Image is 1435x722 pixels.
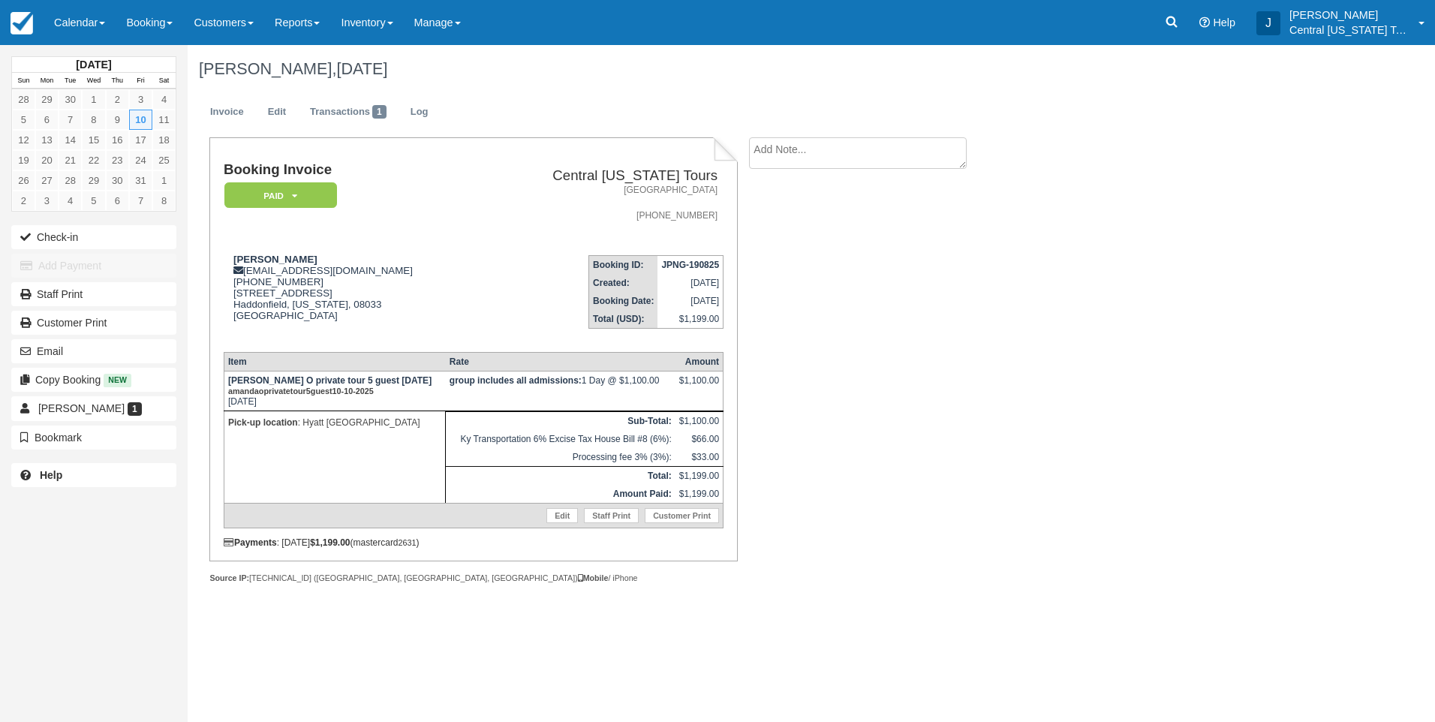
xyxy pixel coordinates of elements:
a: 6 [106,191,129,211]
button: Email [11,339,176,363]
b: Help [40,469,62,481]
a: 28 [59,170,82,191]
span: [PERSON_NAME] [38,402,125,414]
td: [DATE] [224,371,445,411]
strong: group includes all admissions [450,375,582,386]
th: Sub-Total: [446,411,675,430]
span: 1 [372,105,387,119]
div: : [DATE] (mastercard ) [224,537,724,548]
a: 25 [152,150,176,170]
a: 30 [59,89,82,110]
strong: $1,199.00 [310,537,350,548]
a: 14 [59,130,82,150]
th: Created: [589,274,658,292]
a: Paid [224,182,332,209]
a: 27 [35,170,59,191]
a: 10 [129,110,152,130]
td: Ky Transportation 6% Excise Tax House Bill #8 (6%): [446,430,675,448]
a: 2 [12,191,35,211]
a: Staff Print [11,282,176,306]
strong: [DATE] [76,59,111,71]
i: Help [1199,17,1210,28]
a: 12 [12,130,35,150]
a: 5 [82,191,105,211]
th: Fri [129,73,152,89]
td: [DATE] [657,292,723,310]
td: Processing fee 3% (3%): [446,448,675,467]
td: $1,199.00 [675,485,724,504]
td: $1,199.00 [657,310,723,329]
a: Invoice [199,98,255,127]
a: 16 [106,130,129,150]
a: 17 [129,130,152,150]
span: Help [1213,17,1235,29]
a: Edit [546,508,578,523]
em: Paid [224,182,337,209]
button: Bookmark [11,426,176,450]
p: : Hyatt [GEOGRAPHIC_DATA] [228,415,441,430]
th: Sun [12,73,35,89]
strong: Pick-up location [228,417,298,428]
th: Sat [152,73,176,89]
a: 11 [152,110,176,130]
a: 13 [35,130,59,150]
a: 19 [12,150,35,170]
td: $1,100.00 [675,411,724,430]
a: 8 [82,110,105,130]
a: 6 [35,110,59,130]
a: 2 [106,89,129,110]
a: 28 [12,89,35,110]
strong: Payments [224,537,277,548]
a: Transactions1 [299,98,398,127]
a: 1 [152,170,176,191]
small: 2631 [399,538,417,547]
h1: Booking Invoice [224,162,482,178]
span: New [104,374,131,387]
a: Customer Print [645,508,719,523]
strong: [PERSON_NAME] O private tour 5 guest [DATE] [228,375,432,396]
strong: Source IP: [209,573,249,582]
a: 29 [35,89,59,110]
h2: Central [US_STATE] Tours [488,168,717,184]
button: Check-in [11,225,176,249]
th: Tue [59,73,82,89]
a: 22 [82,150,105,170]
a: 31 [129,170,152,191]
th: Mon [35,73,59,89]
a: 8 [152,191,176,211]
strong: Mobile [578,573,609,582]
th: Item [224,352,445,371]
a: Staff Print [584,508,639,523]
a: 5 [12,110,35,130]
a: 29 [82,170,105,191]
td: $66.00 [675,430,724,448]
td: $33.00 [675,448,724,467]
a: 4 [152,89,176,110]
a: Customer Print [11,311,176,335]
div: [EMAIL_ADDRESS][DOMAIN_NAME] [PHONE_NUMBER] [STREET_ADDRESS] Haddonfield, [US_STATE], 08033 [GEOG... [224,254,482,340]
td: $1,199.00 [675,466,724,485]
a: 26 [12,170,35,191]
a: 3 [129,89,152,110]
a: 7 [129,191,152,211]
th: Thu [106,73,129,89]
button: Add Payment [11,254,176,278]
h1: [PERSON_NAME], [199,60,1253,78]
a: 7 [59,110,82,130]
span: [DATE] [336,59,387,78]
a: 1 [82,89,105,110]
a: 9 [106,110,129,130]
th: Amount Paid: [446,485,675,504]
a: Log [399,98,440,127]
td: 1 Day @ $1,100.00 [446,371,675,411]
img: checkfront-main-nav-mini-logo.png [11,12,33,35]
a: [PERSON_NAME] 1 [11,396,176,420]
th: Amount [675,352,724,371]
a: 15 [82,130,105,150]
a: 20 [35,150,59,170]
a: 21 [59,150,82,170]
div: $1,100.00 [679,375,719,398]
small: amandaoprivatetour5guest10-10-2025 [228,387,374,396]
a: Help [11,463,176,487]
div: J [1256,11,1280,35]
